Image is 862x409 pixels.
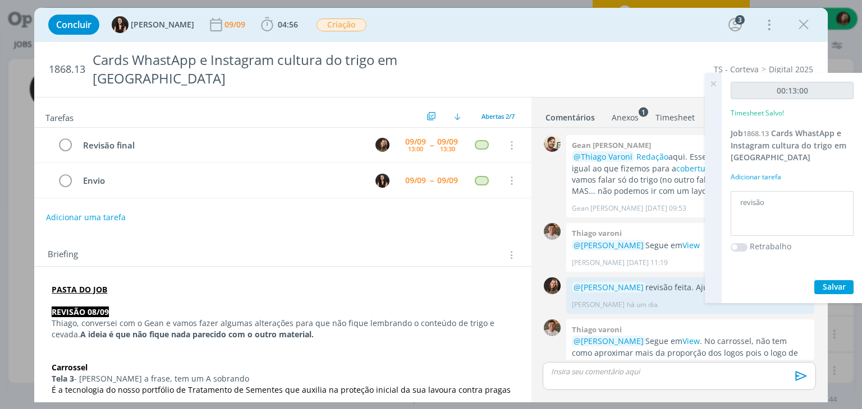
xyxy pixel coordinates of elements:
p: revisão feita. Ajustes no briefing [572,282,809,293]
button: Criação [316,18,367,32]
div: 09/09 [405,176,426,184]
span: É a tecnologia do nosso portfólio de Tratamento de Sementes que auxilia na proteção inicial da su... [52,384,513,406]
a: View [682,240,700,250]
button: Adicionar uma tarefa [45,207,126,227]
span: @[PERSON_NAME] [574,282,644,292]
a: Redação [636,151,668,162]
p: [PERSON_NAME] [572,258,625,268]
a: PASTA DO JOB [52,284,107,295]
p: aqui. Esse conteúdo é praticamente igual ao que fizemos para a . Só que aqui vamos falar só do tr... [572,151,809,197]
p: Gean [PERSON_NAME] [572,203,643,213]
span: -- [430,176,433,184]
span: [DATE] 09:53 [645,203,686,213]
span: 1868.13 [49,63,85,76]
span: há um dia [627,300,658,310]
div: 09/09 [437,138,458,146]
img: T [544,319,561,336]
a: Timesheet [655,107,695,123]
button: 3 [726,16,744,34]
img: J [544,277,561,294]
span: Criação [317,18,366,31]
span: Concluir [56,20,91,29]
a: Job1868.13Cards WhastApp e Instagram cultura do trigo em [GEOGRAPHIC_DATA] [731,128,846,162]
span: Tarefas [45,110,74,123]
p: - [PERSON_NAME] a frase, tem um A sobrando [52,373,513,384]
span: 04:56 [278,19,298,30]
button: Concluir [48,15,99,35]
img: I [112,16,129,33]
a: cobertura de inverno [676,163,756,174]
div: 09/09 [405,138,426,146]
div: 09/09 [224,21,247,29]
p: Segue em . No carrossel, não tem como aproximar mais da proporção dos logos pois o logo de cortev... [572,336,809,382]
img: T [544,223,561,240]
span: @[PERSON_NAME] [574,336,644,346]
p: Segue em [572,240,809,251]
span: Briefing [48,248,78,262]
p: Thiago, conversei com o Gean e vamos fazer algumas alterações para que não fique lembrando o cont... [52,318,513,340]
img: J [375,138,389,152]
div: 09/09 [437,176,458,184]
span: Salvar [823,281,846,292]
strong: Tela 3 [52,373,74,384]
button: Salvar [814,280,854,294]
a: View [682,336,700,346]
strong: REVISÃO 08/09 [52,306,109,317]
b: Gean [PERSON_NAME] [572,140,651,150]
div: 13:30 [440,146,455,152]
img: arrow-down.svg [454,113,461,120]
img: G [544,135,561,152]
button: 04:56 [258,16,301,34]
b: Thiago varoni [572,228,622,238]
strong: A ideia é que não fique nada parecido com o outro material. [80,329,314,340]
button: I[PERSON_NAME] [112,16,194,33]
div: 3 [735,15,745,25]
strong: Carrossel [52,362,88,373]
div: Adicionar tarefa [731,172,854,182]
div: 13:00 [408,146,423,152]
label: Retrabalho [750,240,791,252]
div: Anexos [612,112,639,123]
span: -- [430,141,433,149]
div: Cards WhastApp e Instagram cultura do trigo em [GEOGRAPHIC_DATA] [88,47,490,92]
span: 1868.13 [743,128,769,138]
p: Timesheet Salvo! [731,108,784,118]
sup: 1 [639,108,648,117]
span: @[PERSON_NAME] [574,240,644,250]
p: [PERSON_NAME] [572,300,625,310]
button: J [374,137,391,154]
span: [DATE] 11:19 [627,258,668,268]
a: TS - Corteva [714,64,759,75]
div: Revisão final [78,138,365,152]
a: Comentários [545,107,595,123]
span: @Thiago Varoni [574,151,632,162]
span: Cards WhastApp e Instagram cultura do trigo em [GEOGRAPHIC_DATA] [731,128,846,162]
img: I [375,174,389,188]
span: Abertas 2/7 [482,112,515,120]
button: I [374,172,391,189]
div: dialog [34,8,827,402]
a: Digital 2025 [769,64,813,75]
div: Envio [78,174,365,188]
span: [PERSON_NAME] [131,21,194,29]
b: Thiago varoni [572,324,622,334]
